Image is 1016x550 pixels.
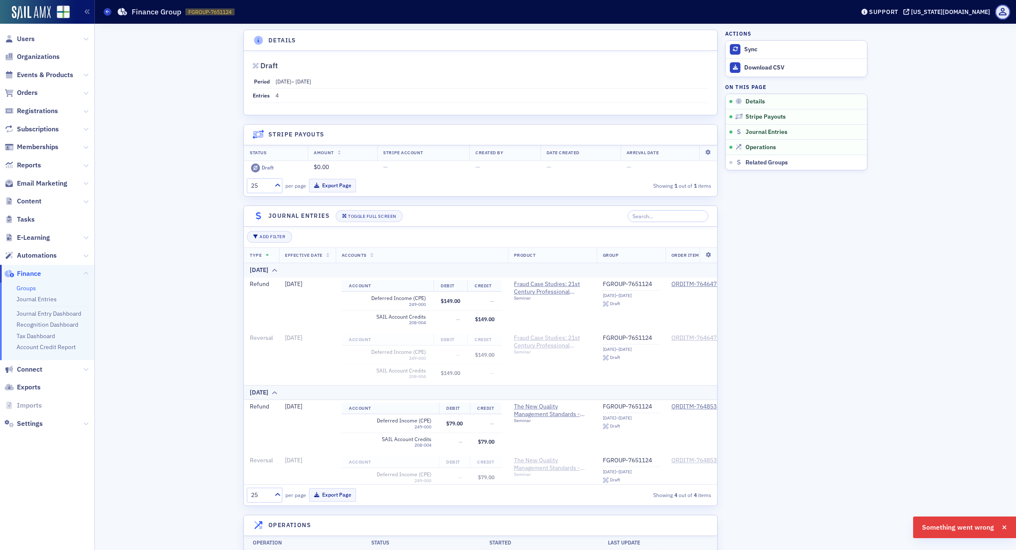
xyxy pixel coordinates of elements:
span: Reversal [250,456,273,464]
div: 249-000 [354,424,431,430]
th: Account [342,403,439,414]
span: — [475,163,480,171]
h4: On this page [725,83,867,91]
span: Reports [17,161,41,170]
a: Fraud Case Studies: 21st Century Professional Misbehavior [514,281,591,295]
span: SAIL Account Credits [349,367,426,374]
th: Debit [439,403,470,414]
div: ORDITM-7648534 [671,403,720,411]
span: Refund [250,280,269,288]
a: FGROUP-7651124 [603,281,660,288]
a: FGROUP-7651124 [603,403,660,411]
span: $149.00 [475,351,494,358]
span: Stripe Payouts [745,113,786,121]
a: Subscriptions [5,125,59,134]
th: Credit [470,403,502,414]
span: — [456,316,460,322]
div: Draft [610,478,620,482]
span: Amount [314,150,334,156]
span: $0.00 [314,163,329,171]
span: Date Created [547,150,580,156]
span: Settings [17,419,43,428]
a: Groups [17,284,36,292]
a: Organizations [5,52,60,61]
span: — [456,351,460,358]
span: Deferred Income (CPE) [354,417,431,424]
span: Order Item [671,252,699,258]
a: The New Quality Management Standards - What Everyone Needs to Know [514,457,591,472]
div: 249-000 [354,478,431,483]
span: Created By [475,150,503,156]
button: Toggle Full Screen [336,210,403,222]
h4: Details [268,36,296,45]
th: Credit [467,334,502,346]
a: Automations [5,251,57,260]
a: Journal Entry Dashboard [17,310,81,317]
a: Recognition Dashboard [17,321,78,328]
div: 208-004 [349,320,426,325]
button: Export Page [309,179,356,192]
div: Draft [610,301,620,306]
h4: Journal Entries [268,211,330,220]
span: Memberships [17,142,58,152]
span: FGROUP-7651124 [188,8,232,16]
span: Connect [17,365,42,374]
span: $149.00 [441,369,460,376]
a: FGROUP-7651124 [603,457,660,464]
a: SailAMX [12,6,51,19]
strong: 4 [692,491,698,499]
div: 25 [251,491,270,500]
span: Arrival Date [627,150,659,156]
span: — [458,438,463,445]
strong: 1 [692,182,698,189]
a: The New Quality Management Standards - What Everyone Needs to Know [514,403,591,418]
span: Something went wrong [922,522,994,533]
span: Deferred Income (CPE) [349,349,426,355]
span: Deferred Income (CPE) [349,295,426,301]
a: ORDITM-7646475 [671,281,720,288]
a: View Homepage [51,6,70,20]
span: [DATE] [285,456,302,464]
button: Sync [726,41,867,58]
span: – [276,78,311,85]
span: — [490,420,494,427]
a: ORDITM-7648534 [671,457,720,464]
span: [DATE] [285,280,302,288]
span: — [490,297,494,304]
strong: 1 [673,182,679,189]
th: Credit [470,456,502,468]
a: Fraud Case Studies: 21st Century Professional Misbehavior [514,334,591,349]
a: Registrations [5,106,58,116]
span: Refund [250,403,269,410]
a: Tax Dashboard [17,332,55,340]
span: [DATE] [276,78,291,85]
th: Debit [433,280,468,292]
span: Finance [17,269,41,278]
button: [US_STATE][DOMAIN_NAME] [903,9,993,15]
span: Profile [995,5,1010,19]
h4: Actions [725,30,751,37]
label: per page [285,491,306,499]
a: Email Marketing [5,179,67,188]
span: $79.00 [478,474,494,481]
span: Period [254,78,270,85]
th: Started [480,536,599,550]
span: Email Marketing [17,179,67,188]
a: Orders [5,88,38,97]
div: Toggle Full Screen [348,214,396,219]
a: E-Learning [5,233,50,242]
span: Status [250,150,266,156]
h4: Operations [268,521,311,530]
a: Memberships [5,142,58,152]
span: — [458,474,463,481]
div: Showing out of items [563,491,712,499]
a: Imports [5,401,42,410]
a: Events & Products [5,70,73,80]
a: Connect [5,365,42,374]
span: Imports [17,401,42,410]
label: per page [285,182,306,189]
div: 25 [251,181,270,190]
div: Draft [610,424,620,428]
